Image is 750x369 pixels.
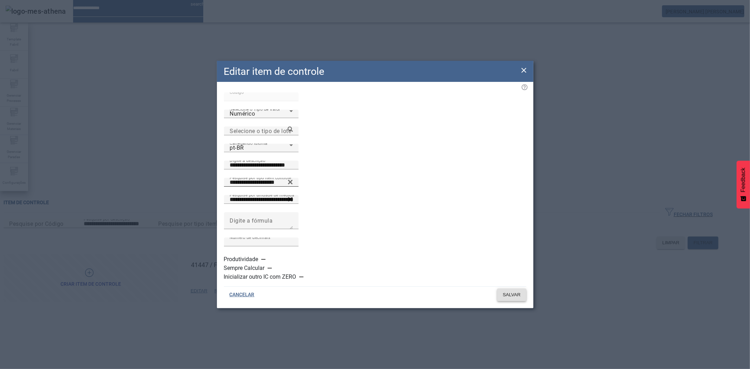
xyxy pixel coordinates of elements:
mat-label: Selecione o tipo de lote [230,128,291,134]
button: CANCELAR [224,289,260,301]
button: Feedback - Mostrar pesquisa [737,161,750,208]
span: pt-BR [230,144,244,151]
input: Number [230,195,293,204]
input: Number [230,178,293,187]
span: CANCELAR [230,291,255,298]
mat-label: Código [230,90,244,95]
label: Inicializar outro IC com ZERO [224,273,298,281]
span: Numérico [230,110,255,117]
mat-label: Pesquise por tipo item controle [230,175,291,180]
span: Feedback [740,168,746,192]
h2: Editar item de controle [224,64,325,79]
button: SALVAR [497,289,526,301]
mat-label: Digite a descrição [230,158,265,163]
mat-label: Digite a fórmula [230,218,273,224]
mat-label: Número de decimais [230,235,270,240]
input: Number [230,127,293,135]
label: Produtividade [224,255,260,264]
span: SALVAR [503,291,521,298]
mat-label: Pesquise por unidade de medida [230,193,294,198]
label: Sempre Calcular [224,264,266,272]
